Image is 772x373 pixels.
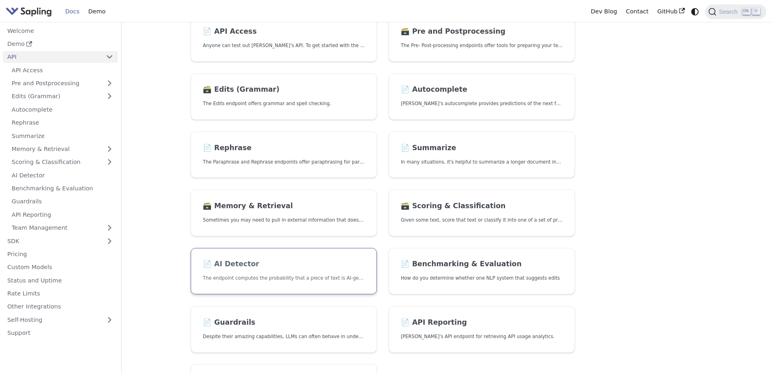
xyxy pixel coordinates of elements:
a: SDK [3,235,101,247]
p: The endpoint computes the probability that a piece of text is AI-generated, [203,274,365,282]
a: GitHub [653,5,689,18]
a: Scoring & Classification [7,156,118,168]
a: Benchmarking & Evaluation [7,183,118,194]
h2: Autocomplete [401,85,563,94]
a: API Reporting [7,209,118,220]
a: 📄️ Benchmarking & EvaluationHow do you determine whether one NLP system that suggests edits [389,248,575,295]
p: The Paraphrase and Rephrase endpoints offer paraphrasing for particular styles. [203,158,365,166]
button: Collapse sidebar category 'API' [101,51,118,63]
a: 🗃️ Pre and PostprocessingThe Pre- Post-processing endpoints offer tools for preparing your text d... [389,15,575,62]
a: 📄️ SummarizeIn many situations, it's helpful to summarize a longer document into a shorter, more ... [389,132,575,178]
p: Despite their amazing capabilities, LLMs can often behave in undesired [203,333,365,341]
p: Sapling's API endpoint for retrieving API usage analytics. [401,333,563,341]
a: Contact [621,5,653,18]
p: Sometimes you may need to pull in external information that doesn't fit in the context size of an... [203,216,365,224]
h2: Scoring & Classification [401,202,563,211]
a: 📄️ API AccessAnyone can test out [PERSON_NAME]'s API. To get started with the API, simply: [191,15,377,62]
a: Docs [61,5,84,18]
a: Memory & Retrieval [7,143,118,155]
p: The Pre- Post-processing endpoints offer tools for preparing your text data for ingestation as we... [401,42,563,50]
p: How do you determine whether one NLP system that suggests edits [401,274,563,282]
a: Rate Limits [3,288,118,300]
a: Status and Uptime [3,274,118,286]
a: API [3,51,101,63]
a: Summarize [7,130,118,142]
kbd: K [752,8,760,15]
a: 📄️ RephraseThe Paraphrase and Rephrase endpoints offer paraphrasing for particular styles. [191,132,377,178]
a: Edits (Grammar) [7,91,118,102]
button: Expand sidebar category 'SDK' [101,235,118,247]
h2: API Access [203,27,365,36]
a: 📄️ AI DetectorThe endpoint computes the probability that a piece of text is AI-generated, [191,248,377,295]
a: Support [3,327,118,339]
a: Demo [3,38,118,50]
h2: API Reporting [401,318,563,327]
button: Switch between dark and light mode (currently system mode) [689,6,701,17]
p: Anyone can test out Sapling's API. To get started with the API, simply: [203,42,365,50]
a: AI Detector [7,169,118,181]
p: The Edits endpoint offers grammar and spell checking. [203,100,365,108]
a: Rephrase [7,117,118,129]
a: 📄️ API Reporting[PERSON_NAME]'s API endpoint for retrieving API usage analytics. [389,306,575,353]
h2: Memory & Retrieval [203,202,365,211]
p: In many situations, it's helpful to summarize a longer document into a shorter, more easily diges... [401,158,563,166]
a: Demo [84,5,110,18]
h2: Edits (Grammar) [203,85,365,94]
a: 📄️ Autocomplete[PERSON_NAME]'s autocomplete provides predictions of the next few characters or words [389,73,575,120]
p: Sapling's autocomplete provides predictions of the next few characters or words [401,100,563,108]
a: API Access [7,64,118,76]
h2: Summarize [401,144,563,153]
a: Team Management [7,222,118,234]
img: Sapling.ai [6,6,52,17]
h2: Pre and Postprocessing [401,27,563,36]
h2: Benchmarking & Evaluation [401,260,563,269]
h2: Rephrase [203,144,365,153]
a: Pre and Postprocessing [7,78,118,89]
h2: AI Detector [203,260,365,269]
a: Sapling.ai [6,6,55,17]
h2: Guardrails [203,318,365,327]
p: Given some text, score that text or classify it into one of a set of pre-specified categories. [401,216,563,224]
a: Autocomplete [7,103,118,115]
span: Search [716,9,742,15]
a: 🗃️ Memory & RetrievalSometimes you may need to pull in external information that doesn't fit in t... [191,190,377,236]
a: Dev Blog [586,5,621,18]
a: Other Integrations [3,301,118,313]
button: Search (Ctrl+K) [705,4,766,19]
a: Custom Models [3,261,118,273]
a: Pricing [3,248,118,260]
a: 🗃️ Scoring & ClassificationGiven some text, score that text or classify it into one of a set of p... [389,190,575,236]
a: 📄️ GuardrailsDespite their amazing capabilities, LLMs can often behave in undesired [191,306,377,353]
a: Welcome [3,25,118,37]
a: Self-Hosting [3,314,118,326]
a: Guardrails [7,196,118,207]
a: 🗃️ Edits (Grammar)The Edits endpoint offers grammar and spell checking. [191,73,377,120]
